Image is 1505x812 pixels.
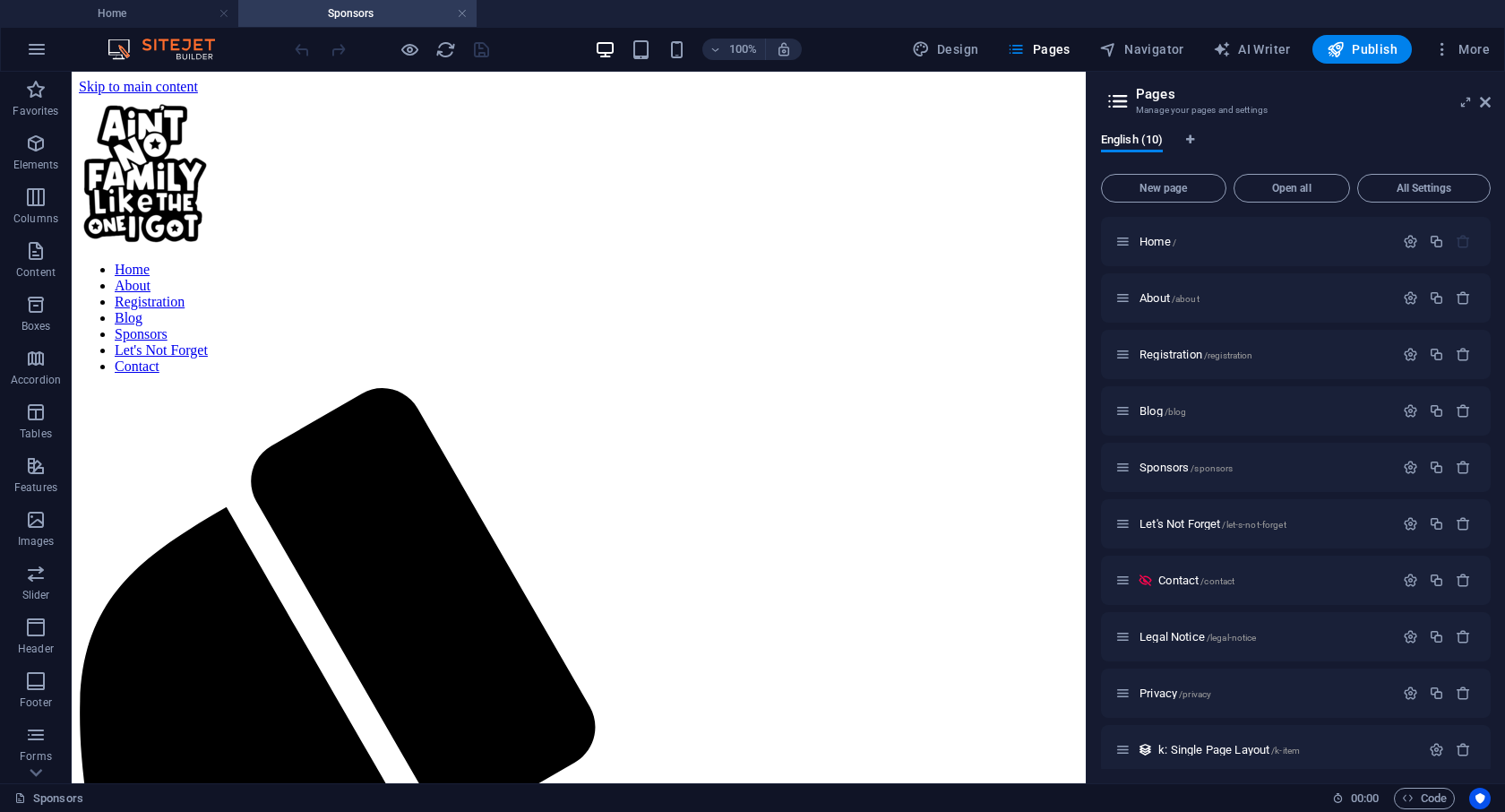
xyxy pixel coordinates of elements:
button: Code [1394,788,1455,809]
span: /contact [1200,576,1234,586]
span: Click to open page [1139,291,1200,305]
span: Click to open page [1158,574,1234,587]
div: Design (Ctrl+Alt+Y) [905,35,986,64]
p: Boxes [21,319,51,333]
p: Features [14,480,57,495]
p: Forms [20,749,52,764]
div: Settings [1403,629,1418,644]
div: Settings [1403,234,1418,249]
div: Sponsors/sponsors [1134,462,1394,473]
span: Publish [1327,40,1397,58]
span: English (10) [1101,129,1163,154]
div: Remove [1456,347,1471,362]
a: Skip to main content [7,7,126,22]
p: Tables [20,427,52,441]
span: /let-s-not-forget [1222,520,1286,530]
span: Navigator [1099,40,1184,58]
span: Code [1402,788,1447,809]
div: Settings [1403,347,1418,362]
button: Open all [1234,174,1351,203]
span: / [1173,238,1176,247]
button: Click here to leave preview mode and continue editing [399,39,420,60]
div: Remove [1456,290,1471,306]
div: Settings [1403,460,1418,475]
div: Language Tabs [1101,133,1491,167]
h6: Session time [1332,788,1380,809]
div: Duplicate [1429,347,1444,362]
div: Let's Not Forget/let-s-not-forget [1134,518,1394,530]
div: Duplicate [1429,234,1444,249]
button: More [1426,35,1497,64]
div: Remove [1456,403,1471,419]
div: This layout is used as a template for all items (e.g. a blog post) of this collection. The conten... [1138,742,1153,757]
p: Content [16,265,56,280]
button: 100% [702,39,766,60]
span: /registration [1204,350,1253,360]
span: : [1363,791,1366,805]
button: All Settings [1357,174,1491,203]
span: /sponsors [1191,463,1233,473]
div: About/about [1134,292,1394,304]
div: Duplicate [1429,403,1444,419]
button: Pages [1000,35,1077,64]
i: On resize automatically adjust zoom level to fit chosen device. [776,41,792,57]
div: Duplicate [1429,290,1444,306]
div: Remove [1456,573,1471,588]
span: /about [1172,294,1200,304]
div: Settings [1403,686,1418,701]
button: New page [1101,174,1226,203]
span: 00 00 [1351,788,1379,809]
span: /legal-notice [1207,633,1257,643]
h2: Pages [1136,86,1491,102]
p: Footer [20,695,52,710]
div: Remove [1456,686,1471,701]
p: Elements [13,158,59,172]
div: The startpage cannot be deleted [1456,234,1471,249]
div: Duplicate [1429,629,1444,644]
div: Home/ [1134,236,1394,247]
h6: 100% [729,39,758,60]
div: Legal Notice/legal-notice [1134,631,1394,643]
div: Remove [1456,629,1471,644]
p: Images [18,534,55,549]
span: Registration [1139,348,1252,361]
div: Settings [1429,742,1444,757]
div: Settings [1403,516,1418,531]
span: More [1433,40,1490,58]
div: Privacy/privacy [1134,687,1394,699]
h3: Manage your pages and settings [1136,102,1455,118]
span: Click to open page [1139,461,1233,474]
div: k: Single Page Layout/k-item [1153,744,1420,756]
span: /blog [1165,407,1187,417]
span: Click to open page [1139,517,1286,531]
p: Header [18,642,54,656]
button: Navigator [1092,35,1191,64]
button: AI Writer [1206,35,1298,64]
p: Slider [22,588,50,602]
span: Click to open page [1139,235,1176,248]
div: Settings [1403,573,1418,588]
div: Blog/blog [1134,405,1394,417]
span: Click to open page [1139,687,1211,700]
p: Favorites [13,104,58,118]
div: Contact/contact [1153,574,1394,586]
span: Click to open page [1158,743,1300,756]
div: Duplicate [1429,686,1444,701]
button: reload [434,39,456,60]
div: Settings [1403,403,1418,419]
div: Duplicate [1429,460,1444,475]
img: Editor Logo [103,39,237,60]
span: Click to open page [1139,630,1256,644]
span: New page [1109,183,1218,194]
span: Blog [1139,404,1186,418]
div: Remove [1456,742,1471,757]
h4: Sponsors [238,4,477,23]
span: /privacy [1179,689,1211,699]
div: Remove [1456,460,1471,475]
span: Design [912,40,979,58]
button: Design [905,35,986,64]
div: Duplicate [1429,516,1444,531]
span: Pages [1007,40,1070,58]
div: Remove [1456,516,1471,531]
button: Usercentrics [1469,788,1491,809]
